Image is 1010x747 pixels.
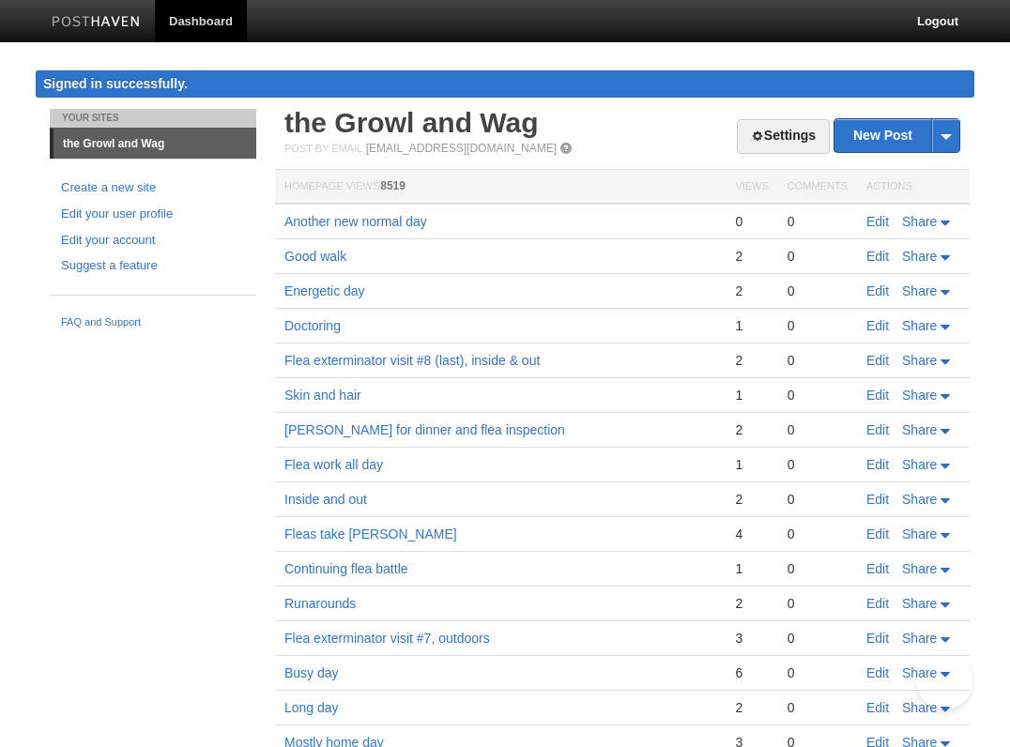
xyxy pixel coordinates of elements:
[36,70,974,98] div: Signed in successfully.
[866,249,889,264] a: Edit
[788,456,848,473] div: 0
[866,318,889,333] a: Edit
[61,178,245,198] a: Create a new site
[788,595,848,612] div: 0
[284,457,383,472] a: Flea work all day
[735,387,768,404] div: 1
[866,492,889,507] a: Edit
[788,421,848,438] div: 0
[735,491,768,508] div: 2
[902,249,937,264] span: Share
[735,664,768,681] div: 6
[735,630,768,647] div: 3
[902,665,937,680] span: Share
[284,353,540,368] a: Flea exterminator visit #8 (last), inside & out
[834,119,959,152] a: New Post
[61,231,245,251] a: Edit your account
[788,387,848,404] div: 0
[61,205,245,224] a: Edit your user profile
[788,317,848,334] div: 0
[737,119,830,154] a: Settings
[788,491,848,508] div: 0
[788,560,848,577] div: 0
[902,388,937,403] span: Share
[866,422,889,437] a: Edit
[778,170,857,205] th: Comments
[866,700,889,715] a: Edit
[902,457,937,472] span: Share
[50,109,256,128] li: Your Sites
[284,143,362,154] span: Post by Email
[866,283,889,298] a: Edit
[284,665,339,680] a: Busy day
[866,596,889,611] a: Edit
[726,170,777,205] th: Views
[788,664,848,681] div: 0
[902,422,937,437] span: Share
[866,526,889,541] a: Edit
[902,596,937,611] span: Share
[284,631,490,646] a: Flea exterminator visit #7, outdoors
[902,526,937,541] span: Share
[61,256,245,276] a: Suggest a feature
[735,699,768,716] div: 2
[788,352,848,369] div: 0
[275,170,726,205] th: Homepage Views
[735,421,768,438] div: 2
[866,457,889,472] a: Edit
[380,179,406,192] span: 8519
[788,699,848,716] div: 0
[902,353,937,368] span: Share
[284,388,361,403] a: Skin and hair
[788,526,848,542] div: 0
[902,283,937,298] span: Share
[866,353,889,368] a: Edit
[284,422,565,437] a: [PERSON_NAME] for dinner and flea inspection
[735,282,768,299] div: 2
[284,249,346,264] a: Good walk
[54,129,256,159] a: the Growl and Wag
[284,492,367,507] a: Inside and out
[284,318,341,333] a: Doctoring
[916,653,972,709] iframe: Help Scout Beacon - Open
[866,214,889,229] a: Edit
[284,700,339,715] a: Long day
[902,318,937,333] span: Share
[902,492,937,507] span: Share
[866,388,889,403] a: Edit
[735,560,768,577] div: 1
[788,213,848,230] div: 0
[788,282,848,299] div: 0
[902,214,937,229] span: Share
[902,561,937,576] span: Share
[735,456,768,473] div: 1
[735,213,768,230] div: 0
[284,107,539,138] a: the Growl and Wag
[284,526,457,541] a: Fleas take [PERSON_NAME]
[735,248,768,265] div: 2
[902,700,937,715] span: Share
[366,142,557,155] a: [EMAIL_ADDRESS][DOMAIN_NAME]
[902,631,937,646] span: Share
[61,314,245,331] a: FAQ and Support
[866,631,889,646] a: Edit
[284,561,408,576] a: Continuing flea battle
[788,248,848,265] div: 0
[788,630,848,647] div: 0
[857,170,970,205] th: Actions
[284,596,356,611] a: Runarounds
[284,283,365,298] a: Energetic day
[52,16,141,30] img: Posthaven-bar
[866,561,889,576] a: Edit
[735,317,768,334] div: 1
[735,526,768,542] div: 4
[735,352,768,369] div: 2
[866,665,889,680] a: Edit
[735,595,768,612] div: 2
[284,214,427,229] a: Another new normal day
